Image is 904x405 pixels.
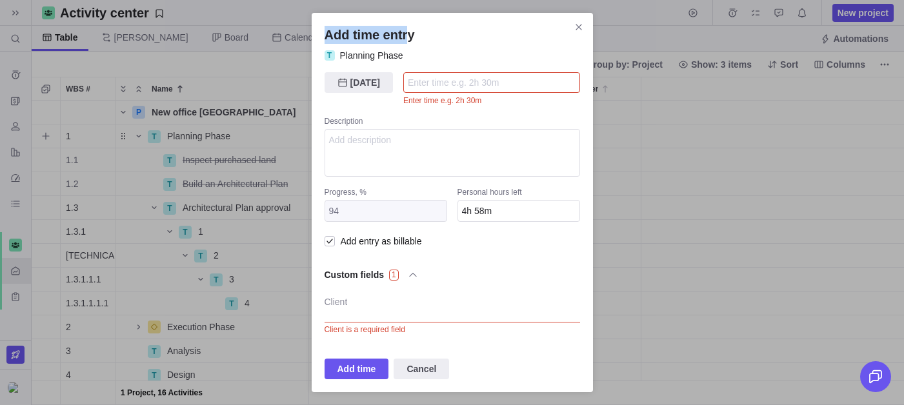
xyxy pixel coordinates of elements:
span: Close [570,18,588,36]
input: Personal hours left [457,200,580,222]
span: Add time [325,359,389,379]
span: [DATE] [325,72,393,93]
div: Progress, % [325,187,447,200]
div: Personal hours left [457,187,580,200]
div: Enter time e.g. 2h 30m [403,95,580,106]
span: Add entry as billable [335,232,422,250]
span: Custom fields [325,266,385,284]
div: Description [325,116,580,129]
span: Cancel [394,359,449,379]
input: Enter time e.g. 2h 30m [403,72,580,93]
span: Planning Phase [340,49,403,62]
span: [DATE] [350,75,380,90]
span: Add time [337,361,376,377]
textarea: Client [325,290,580,322]
div: Client is a required field [325,323,580,336]
div: Add time entry [312,13,593,392]
span: Cancel [407,361,436,377]
span: 1 [389,270,399,281]
div: T [325,50,335,61]
h2: Add time entry [325,26,580,44]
